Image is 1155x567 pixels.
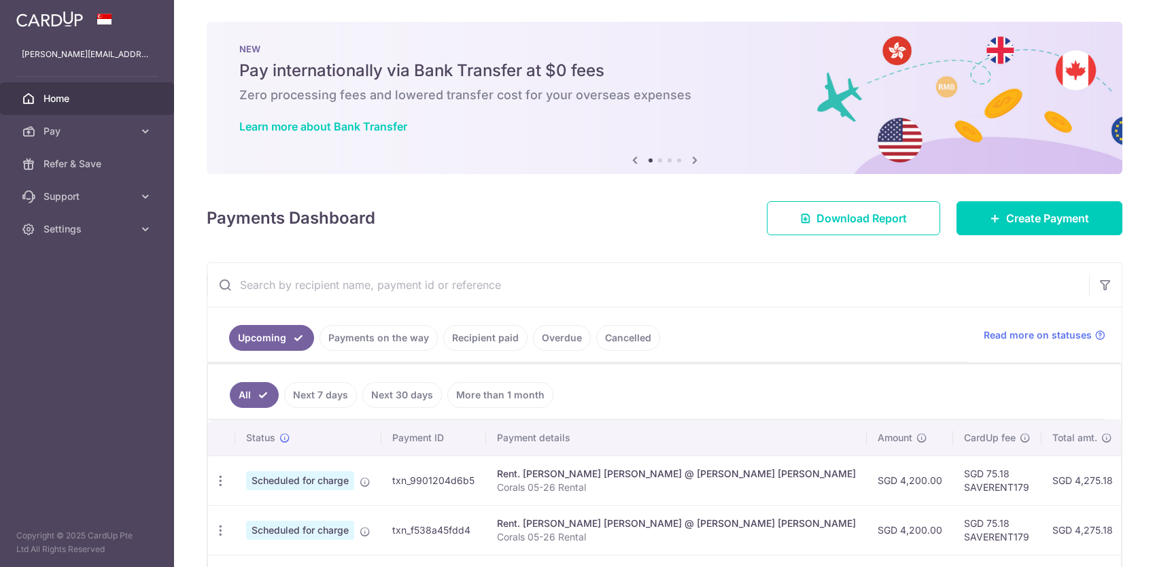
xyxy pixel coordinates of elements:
span: Pay [44,124,133,138]
div: Rent. [PERSON_NAME] [PERSON_NAME] @ [PERSON_NAME] [PERSON_NAME] [497,467,856,481]
img: CardUp [16,11,83,27]
a: Next 30 days [362,382,442,408]
td: SGD 4,200.00 [867,456,953,505]
p: Corals 05-26 Rental [497,481,856,494]
span: CardUp fee [964,431,1016,445]
th: Payment details [486,420,867,456]
img: Bank transfer banner [207,22,1122,174]
span: Scheduled for charge [246,471,354,490]
p: NEW [239,44,1090,54]
p: [PERSON_NAME][EMAIL_ADDRESS][DOMAIN_NAME] [22,48,152,61]
h6: Zero processing fees and lowered transfer cost for your overseas expenses [239,87,1090,103]
span: Read more on statuses [984,328,1092,342]
td: txn_9901204d6b5 [381,456,486,505]
a: Create Payment [956,201,1122,235]
a: Payments on the way [320,325,438,351]
span: Settings [44,222,133,236]
h5: Pay internationally via Bank Transfer at $0 fees [239,60,1090,82]
td: txn_f538a45fdd4 [381,505,486,555]
td: SGD 4,275.18 [1041,456,1128,505]
a: Overdue [533,325,591,351]
a: Learn more about Bank Transfer [239,120,407,133]
a: Recipient paid [443,325,528,351]
span: Create Payment [1006,210,1089,226]
a: More than 1 month [447,382,553,408]
span: Support [44,190,133,203]
td: SGD 75.18 SAVERENT179 [953,456,1041,505]
a: Download Report [767,201,940,235]
h4: Payments Dashboard [207,206,375,230]
p: Corals 05-26 Rental [497,530,856,544]
td: SGD 4,275.18 [1041,505,1128,555]
td: SGD 4,200.00 [867,505,953,555]
a: Cancelled [596,325,660,351]
span: Status [246,431,275,445]
a: Upcoming [229,325,314,351]
a: Next 7 days [284,382,357,408]
span: Home [44,92,133,105]
span: Refer & Save [44,157,133,171]
a: All [230,382,279,408]
th: Payment ID [381,420,486,456]
span: Amount [878,431,912,445]
a: Read more on statuses [984,328,1105,342]
input: Search by recipient name, payment id or reference [207,263,1089,307]
td: SGD 75.18 SAVERENT179 [953,505,1041,555]
div: Rent. [PERSON_NAME] [PERSON_NAME] @ [PERSON_NAME] [PERSON_NAME] [497,517,856,530]
span: Total amt. [1052,431,1097,445]
span: Download Report [816,210,907,226]
span: Scheduled for charge [246,521,354,540]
